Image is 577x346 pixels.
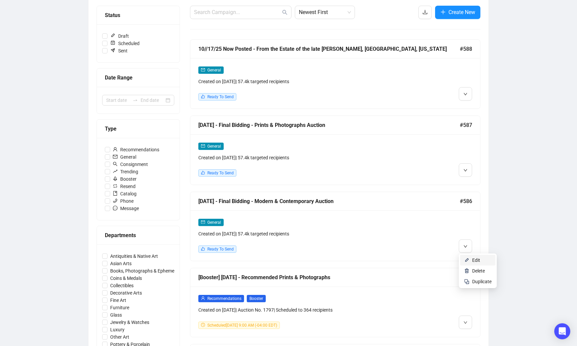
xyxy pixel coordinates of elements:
[198,273,460,282] div: [Booster] [DATE] - Recommended Prints & Photographs
[108,47,130,54] span: Sent
[108,267,181,275] span: Books, Photographs & Ephemera
[472,268,485,274] span: Delete
[207,296,241,301] span: Recommendations
[108,289,145,297] span: Decorative Arts
[113,169,118,174] span: rise
[113,206,118,210] span: message
[198,121,460,129] div: [DATE] - Final Bidding - Prints & Photographs Auction
[110,205,142,212] span: Message
[463,168,467,172] span: down
[108,32,132,40] span: Draft
[460,121,472,129] span: #587
[472,279,492,284] span: Duplicate
[105,231,172,239] div: Departments
[464,257,469,263] img: svg+xml;base64,PHN2ZyB4bWxucz0iaHR0cDovL3d3dy53My5vcmcvMjAwMC9zdmciIHhtbG5zOnhsaW5rPSJodHRwOi8vd3...
[463,321,467,325] span: down
[201,247,205,251] span: like
[207,68,221,72] span: General
[207,95,234,99] span: Ready To Send
[207,247,234,251] span: Ready To Send
[464,279,469,284] img: svg+xml;base64,PHN2ZyB4bWxucz0iaHR0cDovL3d3dy53My5vcmcvMjAwMC9zdmciIHdpZHRoPSIyNCIgaGVpZ2h0PSIyNC...
[110,161,151,168] span: Consignment
[198,197,460,205] div: [DATE] - Final Bidding - Modern & Contemporary Auction
[207,220,221,225] span: General
[113,198,118,203] span: phone
[190,116,480,185] a: [DATE] - Final Bidding - Prints & Photographs Auction#587mailGeneralCreated on [DATE]| 57.4k targ...
[141,97,164,104] input: End date
[105,73,172,82] div: Date Range
[198,306,403,314] div: Created on [DATE] | Auction No. 1797 | Scheduled to 364 recipients
[472,257,480,263] span: Edit
[448,8,475,16] span: Create New
[247,295,266,302] span: Booster
[108,40,142,47] span: Scheduled
[464,268,469,274] img: svg+xml;base64,PHN2ZyB4bWxucz0iaHR0cDovL3d3dy53My5vcmcvMjAwMC9zdmciIHhtbG5zOnhsaW5rPSJodHRwOi8vd3...
[108,282,136,289] span: Collectibles
[201,68,205,72] span: mail
[133,98,138,103] span: swap-right
[108,260,134,267] span: Asian Arts
[108,311,125,319] span: Glass
[110,146,162,153] span: Recommendations
[194,8,281,16] input: Search Campaign...
[110,197,136,205] span: Phone
[113,147,118,152] span: user
[110,168,141,175] span: Trending
[201,95,205,99] span: like
[207,171,234,175] span: Ready To Send
[422,9,428,15] span: download
[198,45,460,53] div: 10//17/25 Now Posted - From the Estate of the late [PERSON_NAME], [GEOGRAPHIC_DATA], [US_STATE]
[108,252,161,260] span: Antiquities & Native Art
[463,244,467,248] span: down
[105,125,172,133] div: Type
[190,39,480,109] a: 10//17/25 Now Posted - From the Estate of the late [PERSON_NAME], [GEOGRAPHIC_DATA], [US_STATE]#5...
[113,162,118,166] span: search
[108,297,129,304] span: Fine Art
[299,6,351,19] span: Newest First
[201,323,205,327] span: clock-circle
[554,323,570,339] div: Open Intercom Messenger
[460,45,472,53] span: #588
[201,220,205,224] span: mail
[440,9,446,15] span: plus
[110,175,139,183] span: Booster
[108,275,145,282] span: Coins & Medals
[435,6,480,19] button: Create New
[207,323,277,328] span: Scheduled [DATE] 9:00 AM (-04:00 EDT)
[198,230,403,237] div: Created on [DATE] | 57.4k targeted recipients
[198,154,403,161] div: Created on [DATE] | 57.4k targeted recipients
[108,333,132,341] span: Other Art
[463,92,467,96] span: down
[201,171,205,175] span: like
[201,296,205,300] span: user
[133,98,138,103] span: to
[110,153,139,161] span: General
[190,268,480,337] a: [Booster] [DATE] - Recommended Prints & Photographs#585userRecommendationsBoosterCreated on [DATE...
[207,144,221,149] span: General
[198,78,403,85] div: Created on [DATE] | 57.4k targeted recipients
[110,190,139,197] span: Catalog
[113,176,118,181] span: rocket
[190,192,480,261] a: [DATE] - Final Bidding - Modern & Contemporary Auction#586mailGeneralCreated on [DATE]| 57.4k tar...
[106,97,130,104] input: Start date
[110,183,138,190] span: Resend
[113,184,118,188] span: retweet
[105,11,172,19] div: Status
[108,304,132,311] span: Furniture
[108,319,152,326] span: Jewelry & Watches
[282,10,287,15] span: search
[460,197,472,205] span: #586
[201,144,205,148] span: mail
[113,154,118,159] span: mail
[108,326,127,333] span: Luxury
[113,191,118,196] span: book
